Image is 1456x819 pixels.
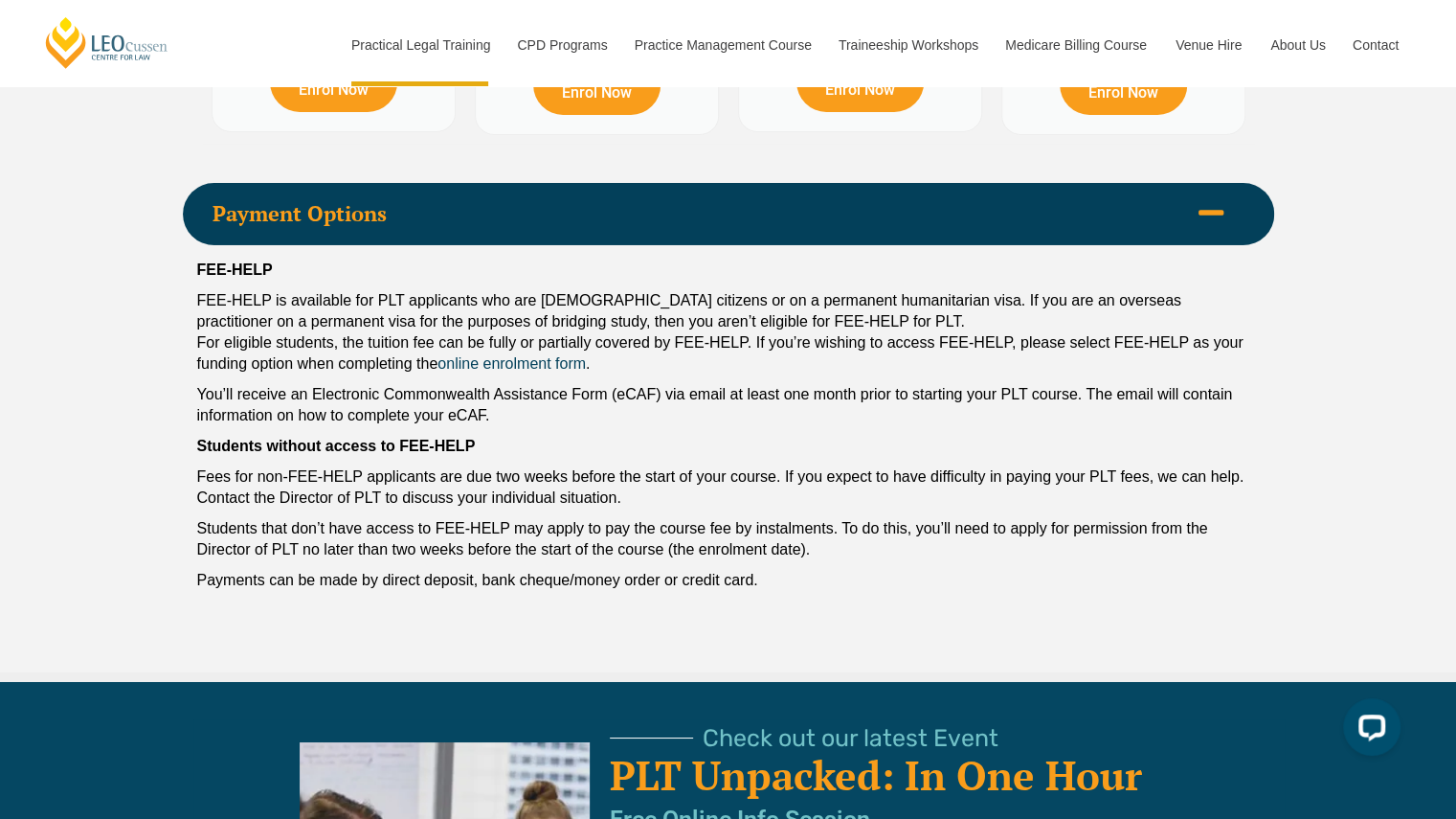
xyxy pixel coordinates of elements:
[197,466,1260,509] p: Fees for non-FEE-HELP applicants are due two weeks before the start of your course. If you expect...
[824,4,991,86] a: Traineeship Workshops
[337,4,504,86] a: Practical Legal Training
[703,726,998,750] span: Check out our latest Event
[197,262,273,278] strong: FEE-HELP
[1338,4,1413,86] a: Contact
[1256,4,1338,86] a: About Us
[503,4,619,86] a: CPD Programs
[43,15,170,70] a: [PERSON_NAME] Centre for Law
[610,748,1142,802] a: PLT Unpacked: In One Hour
[991,4,1161,86] a: Medicare Billing Course
[197,518,1260,560] p: Students that don’t have access to FEE-HELP may apply to pay the course fee by instalments. To do...
[1161,4,1256,86] a: Venue Hire
[213,203,1187,224] span: Payment Options
[197,290,1260,375] p: FEE-HELP is available for PLT applicants who are [DEMOGRAPHIC_DATA] citizens or on a permanent hu...
[437,355,586,372] a: online enrolment form
[620,4,824,86] a: Practice Management Course
[197,570,1260,591] p: Payments can be made by direct deposit, bank cheque/money order or credit card.
[1328,691,1408,771] iframe: LiveChat chat widget
[197,384,1260,426] p: You’ll receive an Electronic Commonwealth Assistance Form (eCAF) via email at least one month pri...
[197,438,476,454] strong: Students without access to FEE-HELP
